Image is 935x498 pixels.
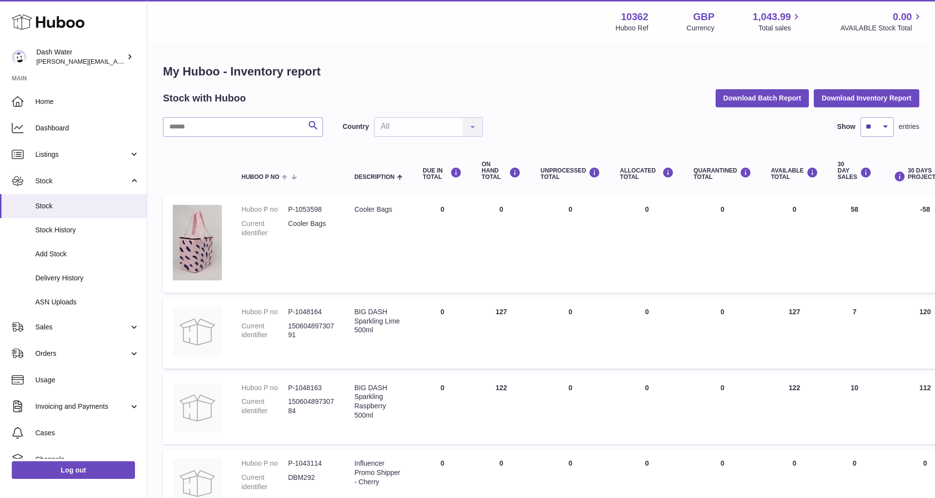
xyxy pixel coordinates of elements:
dt: Huboo P no [241,205,288,214]
span: 0 [721,459,724,467]
dd: P-1043114 [288,459,335,468]
img: product image [173,205,222,280]
span: Home [35,97,139,106]
dt: Current identifier [241,473,288,492]
dt: Huboo P no [241,307,288,317]
td: 122 [472,373,531,445]
h2: Stock with Huboo [163,92,246,105]
span: Delivery History [35,274,139,283]
dt: Current identifier [241,322,288,340]
div: DUE IN TOTAL [423,167,462,180]
div: Influencer Promo Shipper - Cherry [354,459,403,487]
span: Channels [35,455,139,464]
div: QUARANTINED Total [694,167,751,180]
span: Stock [35,201,139,211]
span: Cases [35,428,139,438]
span: entries [899,122,919,131]
dd: 15060489730791 [288,322,335,340]
dd: Cooler Bags [288,219,335,238]
td: 0 [531,373,610,445]
div: Currency [687,24,715,33]
img: product image [173,383,222,432]
td: 58 [828,195,882,293]
span: 0 [721,205,724,213]
td: 0 [413,373,472,445]
td: 0 [610,373,684,445]
div: Cooler Bags [354,205,403,214]
img: product image [173,307,222,356]
div: AVAILABLE Total [771,167,818,180]
span: Description [354,174,395,180]
td: 7 [828,298,882,369]
span: 0.00 [893,10,912,24]
span: Dashboard [35,124,139,133]
span: AVAILABLE Stock Total [840,24,923,33]
strong: 10362 [621,10,648,24]
dt: Huboo P no [241,383,288,393]
td: 0 [531,195,610,293]
td: 0 [413,195,472,293]
div: BIG DASH Sparkling Raspberry 500ml [354,383,403,421]
span: Sales [35,323,129,332]
div: Dash Water [36,48,125,66]
td: 0 [413,298,472,369]
span: Usage [35,375,139,385]
dd: P-1048164 [288,307,335,317]
td: 0 [761,195,828,293]
img: james@dash-water.com [12,50,27,64]
td: 0 [610,195,684,293]
a: 1,043.99 Total sales [753,10,802,33]
span: Invoicing and Payments [35,402,129,411]
div: ON HAND Total [481,161,521,181]
div: UNPROCESSED Total [540,167,600,180]
td: 122 [761,373,828,445]
span: Huboo P no [241,174,279,180]
span: 1,043.99 [753,10,791,24]
td: 0 [610,298,684,369]
span: Total sales [758,24,802,33]
span: 0 [721,308,724,316]
strong: GBP [693,10,714,24]
button: Download Inventory Report [814,89,919,107]
label: Show [837,122,855,131]
label: Country [343,122,369,131]
dt: Current identifier [241,219,288,238]
dd: DBM292 [288,473,335,492]
div: 30 DAY SALES [838,161,872,181]
span: ASN Uploads [35,298,139,307]
td: 0 [472,195,531,293]
td: 0 [531,298,610,369]
dt: Huboo P no [241,459,288,468]
td: 127 [761,298,828,369]
span: Stock History [35,225,139,235]
h1: My Huboo - Inventory report [163,64,919,79]
td: 127 [472,298,531,369]
span: 0 [721,384,724,392]
span: Listings [35,150,129,159]
dd: 15060489730784 [288,397,335,416]
div: Huboo Ref [615,24,648,33]
div: BIG DASH Sparkling Lime 500ml [354,307,403,335]
dd: P-1048163 [288,383,335,393]
dt: Current identifier [241,397,288,416]
span: Stock [35,176,129,186]
span: [PERSON_NAME][EMAIL_ADDRESS][DOMAIN_NAME] [36,57,197,65]
a: 0.00 AVAILABLE Stock Total [840,10,923,33]
span: Orders [35,349,129,358]
a: Log out [12,461,135,479]
dd: P-1053598 [288,205,335,214]
td: 10 [828,373,882,445]
span: Add Stock [35,249,139,259]
button: Download Batch Report [716,89,809,107]
div: ALLOCATED Total [620,167,674,180]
